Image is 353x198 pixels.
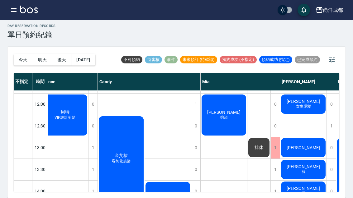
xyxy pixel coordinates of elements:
div: 13:00 [32,137,48,159]
button: 後天 [52,54,72,66]
div: 0 [270,94,280,115]
span: [PERSON_NAME] [285,145,321,150]
span: 不可預約 [121,57,142,62]
button: 明天 [33,54,52,66]
span: 燙 [300,191,307,196]
span: [PERSON_NAME] [285,164,321,169]
span: 金艾棣 [113,153,129,159]
h3: 單日預約紀錄 [7,30,56,39]
span: VIP設計剪髮 [53,115,77,120]
div: 12:00 [32,93,48,115]
div: 12:30 [32,115,48,137]
button: [DATE] [71,54,95,66]
div: 13:30 [32,159,48,180]
span: 未來預訂 (待確認) [180,57,217,62]
div: Candy [98,73,201,90]
div: 時間 [32,73,48,90]
span: [PERSON_NAME] [285,186,321,191]
span: 預約成功 (指定) [259,57,292,62]
span: 預約成功 (不指定) [220,57,257,62]
div: Lance [42,73,98,90]
button: 今天 [14,54,33,66]
span: [PERSON_NAME] [206,110,242,115]
div: 0 [327,94,336,115]
div: 1 [270,137,280,159]
div: [PERSON_NAME] [280,73,336,90]
div: 0 [327,137,336,159]
span: 女生燙髮 [295,104,312,109]
span: 已完成預約 [295,57,320,62]
span: 事件 [165,57,178,62]
div: 0 [270,115,280,137]
div: 不指定 [14,73,32,90]
span: [PERSON_NAME] [285,99,321,104]
span: 周特 [60,109,71,115]
div: 尚洋成都 [323,6,343,14]
div: 0 [191,115,200,137]
div: 1 [88,159,98,180]
span: 挑染 [219,115,229,120]
div: 0 [191,137,200,159]
button: 尚洋成都 [313,4,346,16]
div: 1 [327,115,336,137]
button: save [298,4,310,16]
div: 0 [327,159,336,180]
span: 排休 [253,145,265,150]
img: Logo [20,6,38,13]
h2: day Reservation records [7,24,56,28]
span: 客制化挑染 [111,159,132,164]
span: 待審核 [145,57,162,62]
div: 1 [88,137,98,159]
div: 0 [88,94,98,115]
div: 1 [191,94,200,115]
div: 0 [88,115,98,137]
div: 1 [270,159,280,180]
div: 0 [191,159,200,180]
span: 剪 [300,169,307,174]
div: Mia [201,73,280,90]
